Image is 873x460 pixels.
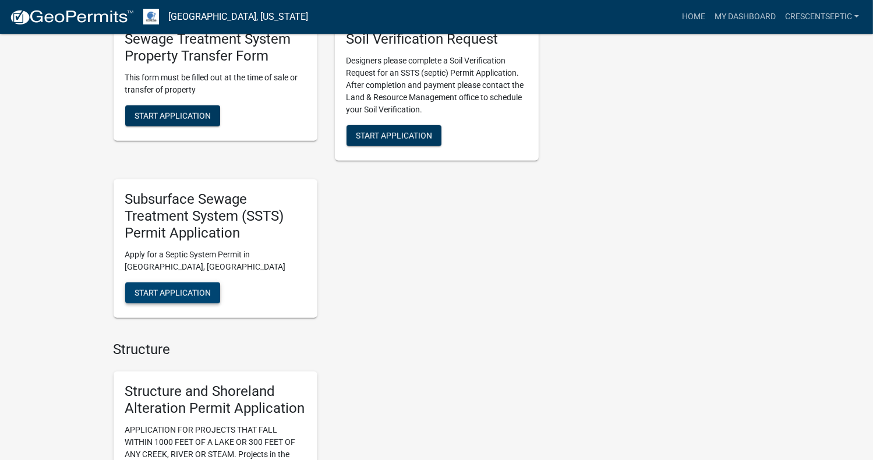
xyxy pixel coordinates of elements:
[710,6,780,28] a: My Dashboard
[125,249,306,273] p: Apply for a Septic System Permit in [GEOGRAPHIC_DATA], [GEOGRAPHIC_DATA]
[114,341,539,358] h4: Structure
[677,6,710,28] a: Home
[125,191,306,241] h5: Subsurface Sewage Treatment System (SSTS) Permit Application
[125,105,220,126] button: Start Application
[125,72,306,96] p: This form must be filled out at the time of sale or transfer of property
[125,383,306,417] h5: Structure and Shoreland Alteration Permit Application
[347,125,441,146] button: Start Application
[143,9,159,24] img: Otter Tail County, Minnesota
[356,131,432,140] span: Start Application
[125,31,306,65] h5: Sewage Treatment System Property Transfer Form
[135,111,211,121] span: Start Application
[780,6,864,28] a: Crescentseptic
[347,31,527,48] h5: Soil Verification Request
[168,7,308,27] a: [GEOGRAPHIC_DATA], [US_STATE]
[347,55,527,116] p: Designers please complete a Soil Verification Request for an SSTS (septic) Permit Application. Af...
[125,282,220,303] button: Start Application
[135,288,211,297] span: Start Application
